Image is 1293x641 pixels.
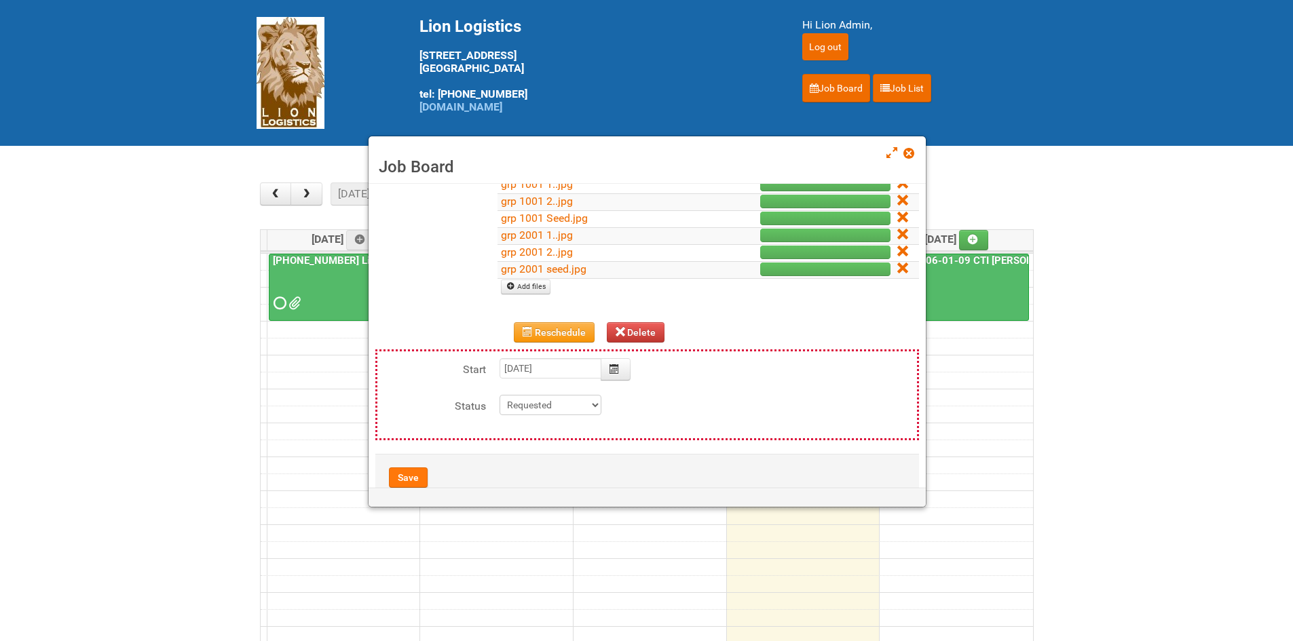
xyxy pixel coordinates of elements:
span: Lion Logistics [419,17,521,36]
a: [DOMAIN_NAME] [419,100,502,113]
label: Status [377,395,486,414]
a: grp 1001 1..jpg [501,178,573,191]
a: Job Board [802,74,870,102]
a: Add an event [959,230,989,250]
button: [DATE] [331,182,377,206]
span: [DATE] [312,233,376,246]
a: Add an event [346,230,376,250]
label: Start [377,358,486,378]
a: grp 2001 1..jpg [501,229,573,241]
a: [PHONE_NUMBER] Liquid Toilet Bowl Cleaner - Mailing 2 [269,254,416,322]
img: Lion Logistics [257,17,324,129]
a: grp 1001 Seed.jpg [501,212,588,225]
a: Add files [501,279,550,294]
div: [STREET_ADDRESS] [GEOGRAPHIC_DATA] tel: [PHONE_NUMBER] [419,17,768,113]
a: 25-016806-01-09 CTI [PERSON_NAME] Bar Superior HUT - Mailing 2 [881,254,1029,322]
a: grp 2001 2..jpg [501,246,573,258]
button: Calendar [601,358,631,381]
button: Save [389,467,428,488]
a: grp 2001 seed.jpg [501,263,586,275]
a: Lion Logistics [257,66,324,79]
input: Log out [802,33,848,60]
a: [PHONE_NUMBER] Liquid Toilet Bowl Cleaner - Mailing 2 [270,254,533,267]
span: MDN 24-096164-01 MDN Left over counts.xlsx MOR_Mailing 2 24-096164-01-08.xlsm Labels Mailing 2 24... [288,298,298,308]
a: Job List [873,74,931,102]
button: Delete [607,322,665,343]
span: [DATE] [924,233,989,246]
span: Requested [274,298,283,308]
h3: Job Board [379,157,916,177]
button: Reschedule [514,322,595,343]
a: grp 1001 2..jpg [501,195,573,208]
div: Hi Lion Admin, [802,17,1037,33]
